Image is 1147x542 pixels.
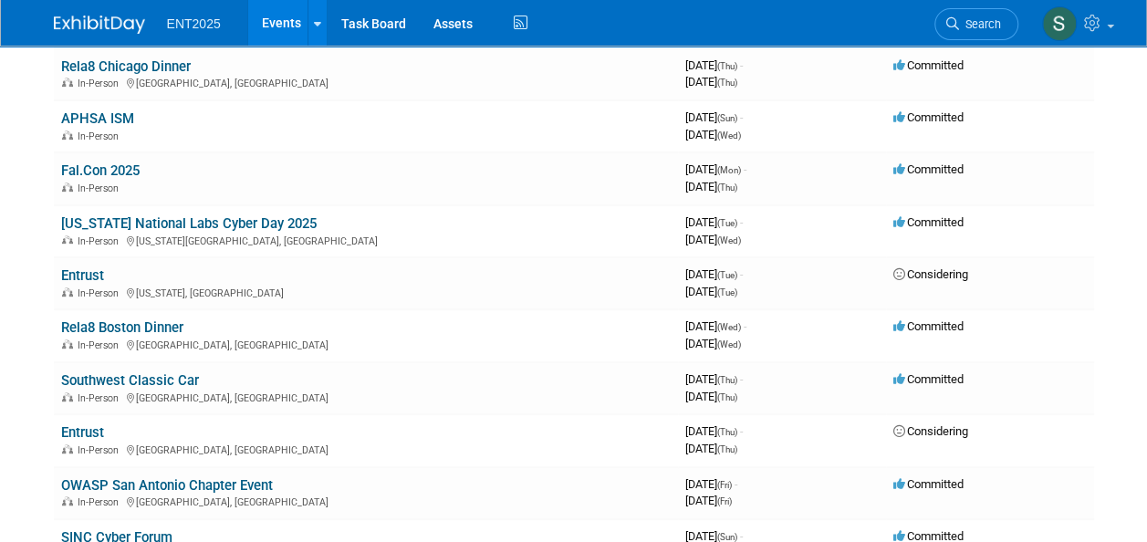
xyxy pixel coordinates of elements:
span: [DATE] [685,162,746,176]
div: [GEOGRAPHIC_DATA], [GEOGRAPHIC_DATA] [61,494,671,508]
span: In-Person [78,130,124,142]
span: [DATE] [685,215,743,229]
span: - [740,267,743,281]
span: ENT2025 [167,16,221,31]
div: [US_STATE], [GEOGRAPHIC_DATA] [61,285,671,299]
span: - [740,424,743,438]
a: OWASP San Antonio Chapter Event [61,477,273,494]
img: In-Person Event [62,444,73,453]
span: - [744,162,746,176]
a: Search [934,8,1018,40]
span: (Fri) [717,496,732,506]
span: - [740,110,743,124]
div: [GEOGRAPHIC_DATA], [GEOGRAPHIC_DATA] [61,337,671,351]
span: (Wed) [717,322,741,332]
span: [DATE] [685,75,737,89]
span: In-Person [78,339,124,351]
span: (Wed) [717,339,741,349]
a: APHSA ISM [61,110,134,127]
span: In-Person [78,78,124,89]
span: [DATE] [685,285,737,298]
span: [DATE] [685,372,743,386]
span: (Fri) [717,480,732,490]
span: (Thu) [717,392,737,402]
span: [DATE] [685,424,743,438]
span: Search [959,17,1001,31]
span: (Mon) [717,165,741,175]
span: - [740,58,743,72]
span: Committed [893,319,964,333]
span: (Tue) [717,270,737,280]
span: In-Person [78,444,124,456]
a: [US_STATE] National Labs Cyber Day 2025 [61,215,317,232]
span: - [740,372,743,386]
span: - [744,319,746,333]
span: Committed [893,58,964,72]
span: [DATE] [685,477,737,491]
span: [DATE] [685,442,737,455]
span: (Thu) [717,427,737,437]
div: [GEOGRAPHIC_DATA], [GEOGRAPHIC_DATA] [61,75,671,89]
span: [DATE] [685,128,741,141]
span: (Thu) [717,61,737,71]
img: Stephanie Silva [1042,6,1077,41]
span: - [735,477,737,491]
span: [DATE] [685,319,746,333]
a: Rela8 Chicago Dinner [61,58,191,75]
span: - [740,215,743,229]
img: In-Person Event [62,339,73,349]
img: In-Person Event [62,392,73,401]
span: In-Person [78,496,124,508]
span: [DATE] [685,180,737,193]
a: Fal.Con 2025 [61,162,140,179]
span: Committed [893,477,964,491]
span: In-Person [78,235,124,247]
img: In-Person Event [62,78,73,87]
span: (Thu) [717,375,737,385]
div: [GEOGRAPHIC_DATA], [GEOGRAPHIC_DATA] [61,390,671,404]
a: Rela8 Boston Dinner [61,319,183,336]
a: Entrust [61,424,104,441]
span: [DATE] [685,267,743,281]
span: In-Person [78,287,124,299]
span: (Wed) [717,235,741,245]
span: Committed [893,110,964,124]
img: In-Person Event [62,182,73,192]
span: [DATE] [685,390,737,403]
span: In-Person [78,182,124,194]
span: (Thu) [717,182,737,193]
span: Committed [893,215,964,229]
span: Considering [893,424,968,438]
span: (Tue) [717,218,737,228]
img: In-Person Event [62,287,73,297]
span: (Tue) [717,287,737,297]
img: In-Person Event [62,496,73,506]
span: (Thu) [717,78,737,88]
span: [DATE] [685,494,732,507]
span: (Thu) [717,444,737,454]
span: Committed [893,162,964,176]
span: [DATE] [685,110,743,124]
span: (Wed) [717,130,741,141]
span: [DATE] [685,58,743,72]
span: (Sun) [717,113,737,123]
img: In-Person Event [62,130,73,140]
span: [DATE] [685,337,741,350]
span: (Sun) [717,532,737,542]
span: Considering [893,267,968,281]
img: ExhibitDay [54,16,145,34]
a: Entrust [61,267,104,284]
span: In-Person [78,392,124,404]
a: Southwest Classic Car [61,372,199,389]
span: Committed [893,372,964,386]
div: [US_STATE][GEOGRAPHIC_DATA], [GEOGRAPHIC_DATA] [61,233,671,247]
div: [GEOGRAPHIC_DATA], [GEOGRAPHIC_DATA] [61,442,671,456]
span: [DATE] [685,233,741,246]
img: In-Person Event [62,235,73,245]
